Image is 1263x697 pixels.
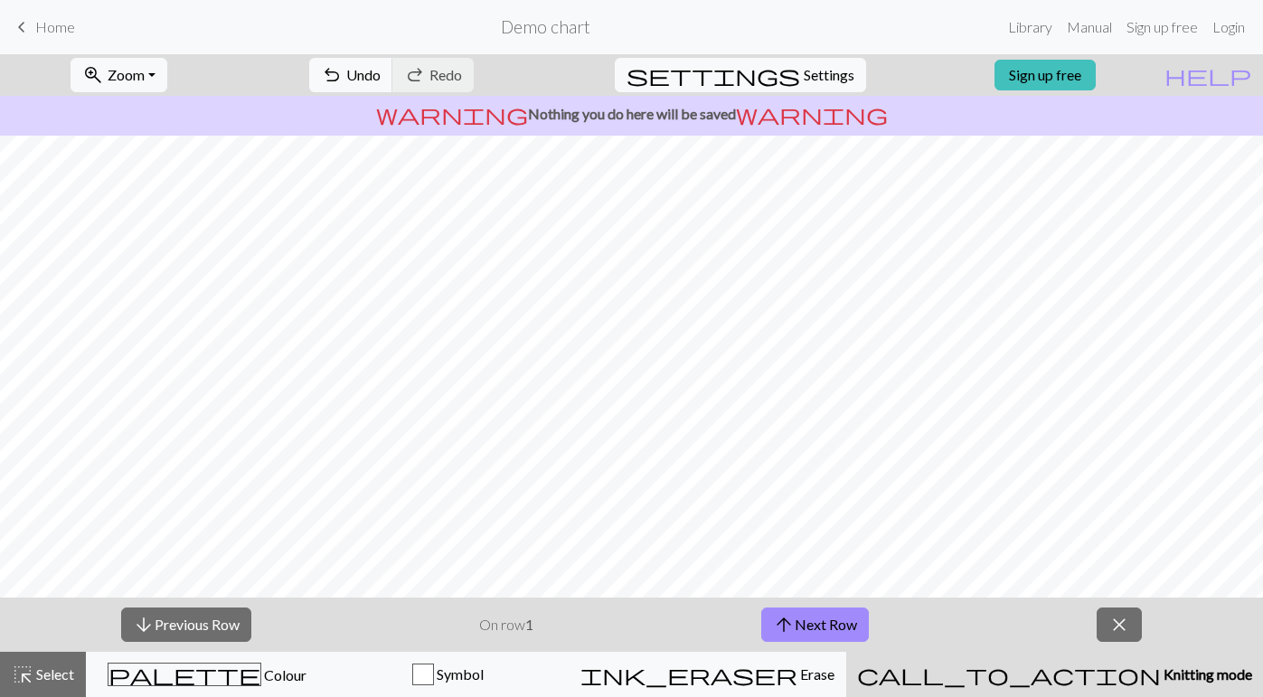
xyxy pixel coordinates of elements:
[761,608,869,642] button: Next Row
[501,16,590,37] h2: Demo chart
[327,652,569,697] button: Symbol
[82,62,104,88] span: zoom_in
[12,662,33,687] span: highlight_alt
[569,652,846,697] button: Erase
[309,58,393,92] button: Undo
[994,60,1096,90] a: Sign up free
[71,58,167,92] button: Zoom
[108,662,260,687] span: palette
[615,58,866,92] button: SettingsSettings
[525,616,533,633] strong: 1
[261,666,306,683] span: Colour
[1119,9,1205,45] a: Sign up free
[35,18,75,35] span: Home
[1161,665,1252,683] span: Knitting mode
[736,101,888,127] span: warning
[33,665,74,683] span: Select
[121,608,251,642] button: Previous Row
[11,12,75,42] a: Home
[804,64,854,86] span: Settings
[627,64,800,86] i: Settings
[857,662,1161,687] span: call_to_action
[1205,9,1252,45] a: Login
[1001,9,1060,45] a: Library
[797,665,834,683] span: Erase
[1060,9,1119,45] a: Manual
[321,62,343,88] span: undo
[346,66,381,83] span: Undo
[773,612,795,637] span: arrow_upward
[434,665,484,683] span: Symbol
[11,14,33,40] span: keyboard_arrow_left
[1164,62,1251,88] span: help
[108,66,145,83] span: Zoom
[580,662,797,687] span: ink_eraser
[479,614,533,636] p: On row
[627,62,800,88] span: settings
[133,612,155,637] span: arrow_downward
[7,103,1256,125] p: Nothing you do here will be saved
[86,652,327,697] button: Colour
[376,101,528,127] span: warning
[846,652,1263,697] button: Knitting mode
[1108,612,1130,637] span: close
